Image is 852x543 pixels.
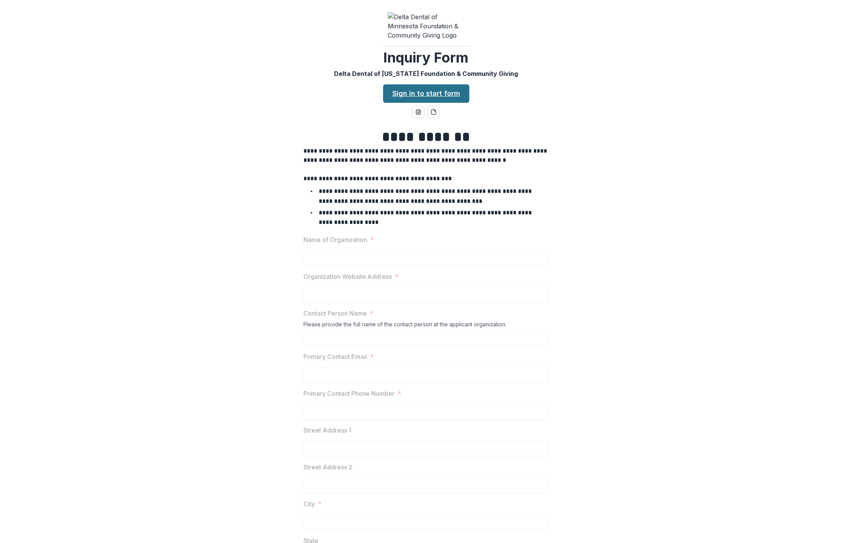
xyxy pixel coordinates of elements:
[303,462,352,472] p: Street Address 2
[303,309,367,318] p: Contact Person Name
[303,499,315,508] p: City
[303,321,549,331] div: Please provide the full name of the contact person at the applicant organization.
[303,389,395,398] p: Primary Contact Phone Number
[383,84,469,103] a: Sign in to start form
[303,426,351,435] p: Street Address 1
[383,49,469,66] h2: Inquiry Form
[303,352,367,361] p: Primary Contact Email
[334,69,518,78] p: Delta Dental of [US_STATE] Foundation & Community Giving
[412,106,424,118] button: word-download
[428,106,440,118] button: pdf-download
[303,235,367,244] p: Name of Organization
[303,272,392,281] p: Organization Website Address
[388,12,464,40] img: Delta Dental of Minnesota Foundation & Community Giving Logo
